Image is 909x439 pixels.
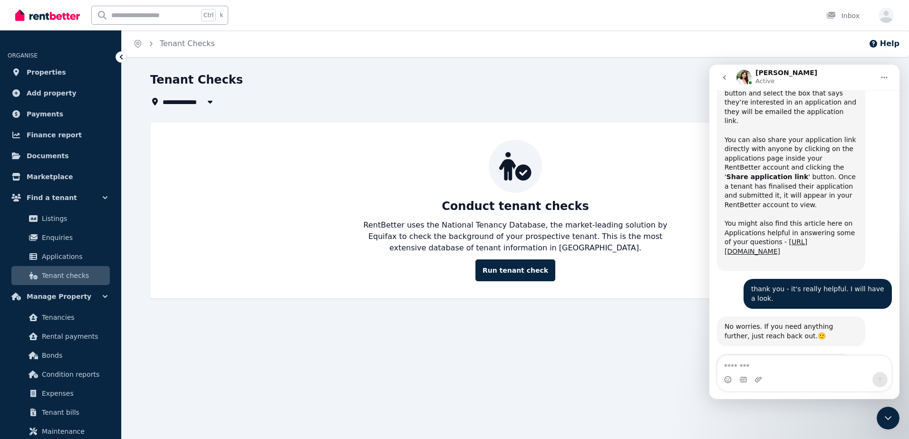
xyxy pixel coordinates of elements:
[11,384,110,403] a: Expenses
[163,307,178,323] button: Send a message…
[42,232,106,243] span: Enquiries
[8,63,114,82] a: Properties
[27,291,91,302] span: Manage Property
[42,350,106,361] span: Bonds
[42,426,106,437] span: Maintenance
[8,84,114,103] a: Add property
[475,259,555,281] a: Run tenant check
[201,9,216,21] span: Ctrl
[42,312,106,323] span: Tenancies
[15,8,80,22] img: RentBetter
[11,266,110,285] a: Tenant checks
[150,72,243,87] h1: Tenant Checks
[11,365,110,384] a: Condition reports
[8,167,114,186] a: Marketplace
[709,65,899,399] iframe: Intercom live chat
[11,403,110,422] a: Tenant bills
[8,146,114,165] a: Documents
[17,108,99,116] b: Share application link
[11,327,110,346] a: Rental payments
[8,287,114,306] button: Manage Property
[8,252,183,289] div: Rochelle says…
[27,87,77,99] span: Add property
[11,209,110,228] a: Listings
[11,308,110,327] a: Tenancies
[160,39,215,48] a: Tenant Checks
[27,150,69,162] span: Documents
[8,52,38,59] span: ORGANISE
[442,199,589,214] p: Conduct tenant checks
[11,346,110,365] a: Bonds
[8,291,182,307] textarea: Message…
[826,11,860,20] div: Inbox
[42,251,106,262] span: Applications
[42,213,106,224] span: Listings
[42,331,106,342] span: Rental payments
[15,311,22,319] button: Emoji picker
[42,369,106,380] span: Condition reports
[42,388,106,399] span: Expenses
[11,247,110,266] a: Applications
[27,108,63,120] span: Payments
[45,311,53,319] button: Upload attachment
[42,270,106,281] span: Tenant checks
[15,258,148,276] div: No worries. If you need anything further, just reach back out.🙂
[42,407,106,418] span: Tenant bills
[27,171,73,182] span: Marketplace
[8,188,114,207] button: Find a tenant
[8,125,114,144] a: Finance report
[42,220,175,239] div: thank you - it's really helpful. I will have a look.
[8,105,114,124] a: Payments
[30,311,38,319] button: Gif picker
[11,228,110,247] a: Enquiries
[356,219,675,254] p: RentBetter uses the National Tenancy Database, the market-leading solution by Equifax to check th...
[8,252,156,282] div: No worries. If you need anything further, just reach back out.🙂
[34,214,183,244] div: thank you - it's really helpful. I will have a look.
[8,289,183,353] div: The RentBetter Team says…
[122,30,226,57] nav: Breadcrumb
[27,129,82,141] span: Finance report
[8,214,183,252] div: Nusret says…
[27,67,66,78] span: Properties
[15,173,98,191] a: [URL][DOMAIN_NAME]
[27,192,77,203] span: Find a tenant
[220,11,223,19] span: k
[869,38,899,49] button: Help
[877,407,899,429] iframe: Intercom live chat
